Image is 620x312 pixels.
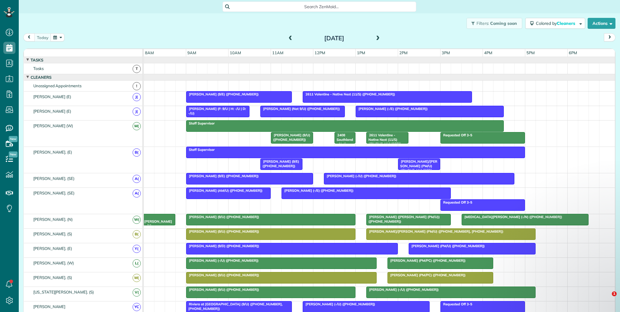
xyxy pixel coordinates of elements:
[32,150,73,154] span: [PERSON_NAME]. (E)
[398,50,409,55] span: 2pm
[355,107,428,111] span: [PERSON_NAME] (-/E) ([PHONE_NUMBER])
[9,136,18,142] span: New
[302,92,395,96] span: 2611 Valentine - Native Nest (11/S) ([PHONE_NUMBER])
[133,82,141,90] span: !
[398,159,437,177] span: [PERSON_NAME]/[PERSON_NAME] (PM/U) ([PHONE_NUMBER], [PHONE_NUMBER])
[296,35,372,41] h2: [DATE]
[612,291,617,296] span: 1
[490,21,517,26] span: Coming soon
[32,290,95,294] span: [US_STATE][PERSON_NAME]. (S)
[133,148,141,157] span: B(
[133,108,141,116] span: J(
[599,291,614,306] iframe: Intercom live chat
[525,18,585,29] button: Colored byCleaners
[356,50,366,55] span: 1pm
[324,174,397,178] span: [PERSON_NAME] (-/U) ([PHONE_NUMBER])
[568,50,578,55] span: 6pm
[186,188,263,193] span: [PERSON_NAME] (AM/U) ([PHONE_NUMBER])
[186,229,259,234] span: [PERSON_NAME] (9/U) ([PHONE_NUMBER])
[32,217,74,222] span: [PERSON_NAME]. (N)
[366,215,440,223] span: [PERSON_NAME] ([PERSON_NAME] (PM/U)) ([PHONE_NUMBER])
[32,191,76,195] span: [PERSON_NAME]. (SE)
[186,174,259,178] span: [PERSON_NAME] (9/E) ([PHONE_NUMBER])
[440,50,451,55] span: 3pm
[604,33,615,41] button: next
[133,216,141,224] span: W(
[133,93,141,101] span: J(
[32,66,45,71] span: Tasks
[387,258,466,263] span: [PERSON_NAME] (PM/PC) ([PHONE_NUMBER])
[461,215,562,219] span: [MEDICAL_DATA][PERSON_NAME] (-/N) ([PHONE_NUMBER])
[525,50,536,55] span: 5pm
[32,261,75,265] span: [PERSON_NAME]. (W)
[32,176,76,181] span: [PERSON_NAME]. (SE)
[557,21,576,26] span: Cleaners
[186,107,246,115] span: [PERSON_NAME] (F: 9/U | H: -/U | D: -/U)
[483,50,493,55] span: 4pm
[186,273,259,277] span: [PERSON_NAME] (9/U) ([PHONE_NUMBER])
[34,33,51,41] button: today
[186,92,259,96] span: [PERSON_NAME] (9/E) ([PHONE_NUMBER])
[133,259,141,267] span: L(
[23,33,35,41] button: prev
[32,109,72,114] span: [PERSON_NAME] (E)
[133,245,141,253] span: Y(
[313,50,326,55] span: 12pm
[440,302,473,306] span: Requested Off 3-5
[588,18,615,29] button: Actions
[229,50,242,55] span: 10am
[32,123,74,128] span: [PERSON_NAME] (W)
[186,258,259,263] span: [PERSON_NAME] (-/U) ([PHONE_NUMBER])
[408,244,485,248] span: [PERSON_NAME] (PM/U) ([PHONE_NUMBER])
[334,133,353,168] span: 2408 Southland - Native Nest (11/S) ([PHONE_NUMBER])
[186,121,215,125] span: Staff Supervisor
[186,215,259,219] span: [PERSON_NAME] (9/U) ([PHONE_NUMBER])
[32,275,73,280] span: [PERSON_NAME]. (S)
[366,229,503,234] span: [PERSON_NAME]/[PERSON_NAME] (PM/U) ([PHONE_NUMBER], [PHONE_NUMBER])
[133,303,141,311] span: YC
[144,50,155,55] span: 8am
[133,288,141,297] span: V(
[133,122,141,130] span: M(
[133,189,141,197] span: A(
[302,302,375,306] span: [PERSON_NAME] (-/U) ([PHONE_NUMBER])
[260,107,340,111] span: [PERSON_NAME] (Not 9/U) ([PHONE_NUMBER])
[477,21,489,26] span: Filters:
[387,273,466,277] span: [PERSON_NAME] (PM/PC) ([PHONE_NUMBER])
[133,274,141,282] span: M(
[133,230,141,238] span: B(
[133,175,141,183] span: A(
[32,83,83,88] span: Unassigned Appointments
[440,200,473,204] span: Requested Off 3-5
[271,50,285,55] span: 11am
[133,65,141,73] span: T
[260,159,299,168] span: [PERSON_NAME] (9/E) ([PHONE_NUMBER])
[186,302,282,310] span: Riviera at [GEOGRAPHIC_DATA] (9/U) ([PHONE_NUMBER], [PHONE_NUMBER])
[186,50,197,55] span: 9am
[366,133,401,146] span: 2611 Valentine - Native Nest (11/S) ([PHONE_NUMBER])
[366,287,439,292] span: [PERSON_NAME] (-/U) ([PHONE_NUMBER])
[29,58,45,62] span: Tasks
[271,133,310,141] span: [PERSON_NAME] (9/U) ([PHONE_NUMBER])
[32,231,73,236] span: [PERSON_NAME]. (S)
[9,151,18,158] span: New
[186,244,259,248] span: [PERSON_NAME] (9/D) ([PHONE_NUMBER])
[536,21,577,26] span: Colored by
[32,246,73,251] span: [PERSON_NAME]. (E)
[32,94,72,99] span: [PERSON_NAME] (E)
[186,287,259,292] span: [PERSON_NAME] (9/U) ([PHONE_NUMBER])
[440,133,473,137] span: Requested Off 3-5
[186,148,215,152] span: Staff Supervisor
[32,304,67,309] span: [PERSON_NAME]
[29,75,53,80] span: Cleaners
[281,188,354,193] span: [PERSON_NAME] (-/E) ([PHONE_NUMBER])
